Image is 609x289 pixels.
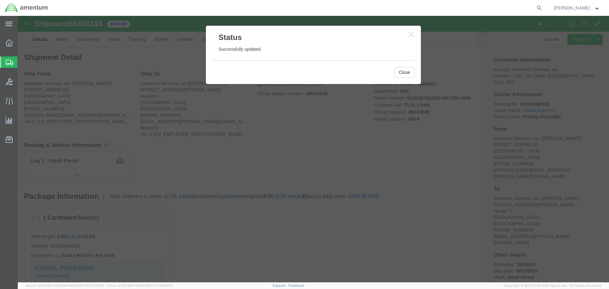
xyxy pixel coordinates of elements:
button: [PERSON_NAME] [553,4,600,12]
span: Server: 2025.19.0-49328d0a35e [25,284,104,287]
span: Client: 2025.19.0-129fbcf [107,284,173,287]
iframe: FS Legacy Container [18,16,609,282]
span: [DATE] 09:50:51 [78,284,104,287]
a: Support [272,284,288,287]
a: Feedback [288,284,304,287]
span: [DATE] 09:39:01 [147,284,173,287]
span: Ernesto Garcia [554,4,590,11]
span: Copyright © [DATE]-[DATE] Agistix Inc., All Rights Reserved [504,283,601,288]
img: logo [4,3,48,13]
